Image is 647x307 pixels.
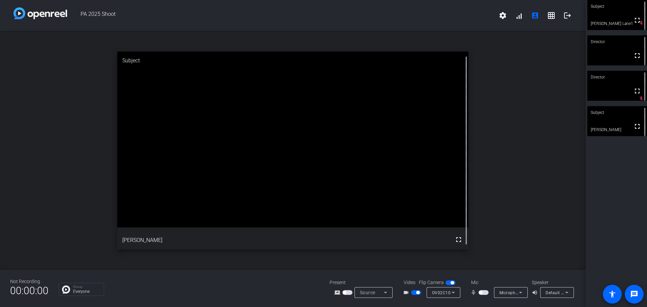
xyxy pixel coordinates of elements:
[464,279,532,286] div: Mic
[10,282,49,299] span: 00:00:00
[547,11,555,20] mat-icon: grid_on
[470,288,479,297] mat-icon: mic_none
[633,87,641,95] mat-icon: fullscreen
[587,106,647,119] div: Subject
[404,279,415,286] span: Video
[587,71,647,84] div: Director
[608,290,616,298] mat-icon: accessibility
[563,11,572,20] mat-icon: logout
[546,290,629,295] span: Default - Speaker ([PERSON_NAME] 65 SE)
[499,11,507,20] mat-icon: settings
[13,7,67,19] img: white-gradient.svg
[117,52,469,70] div: Subject
[334,288,342,297] mat-icon: screen_share_outline
[499,290,567,295] span: Microphone (Jabra Engage 65 SE)
[633,52,641,60] mat-icon: fullscreen
[531,11,539,20] mat-icon: account_box
[532,288,540,297] mat-icon: volume_up
[587,35,647,48] div: Director
[73,289,100,294] p: Everyone
[67,7,495,24] span: PA 2025 Shoot
[532,279,572,286] div: Speaker
[62,285,70,294] img: Chat Icon
[403,288,411,297] mat-icon: videocam_outline
[419,279,444,286] span: Flip Camera
[432,290,451,295] span: OV02C10
[360,290,375,295] span: Source
[633,122,641,130] mat-icon: fullscreen
[330,279,397,286] div: Present
[73,285,100,288] p: Group
[633,16,641,24] mat-icon: fullscreen
[10,278,49,285] div: Not Recording
[511,7,527,24] button: signal_cellular_alt
[455,236,463,244] mat-icon: fullscreen
[630,290,638,298] mat-icon: message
